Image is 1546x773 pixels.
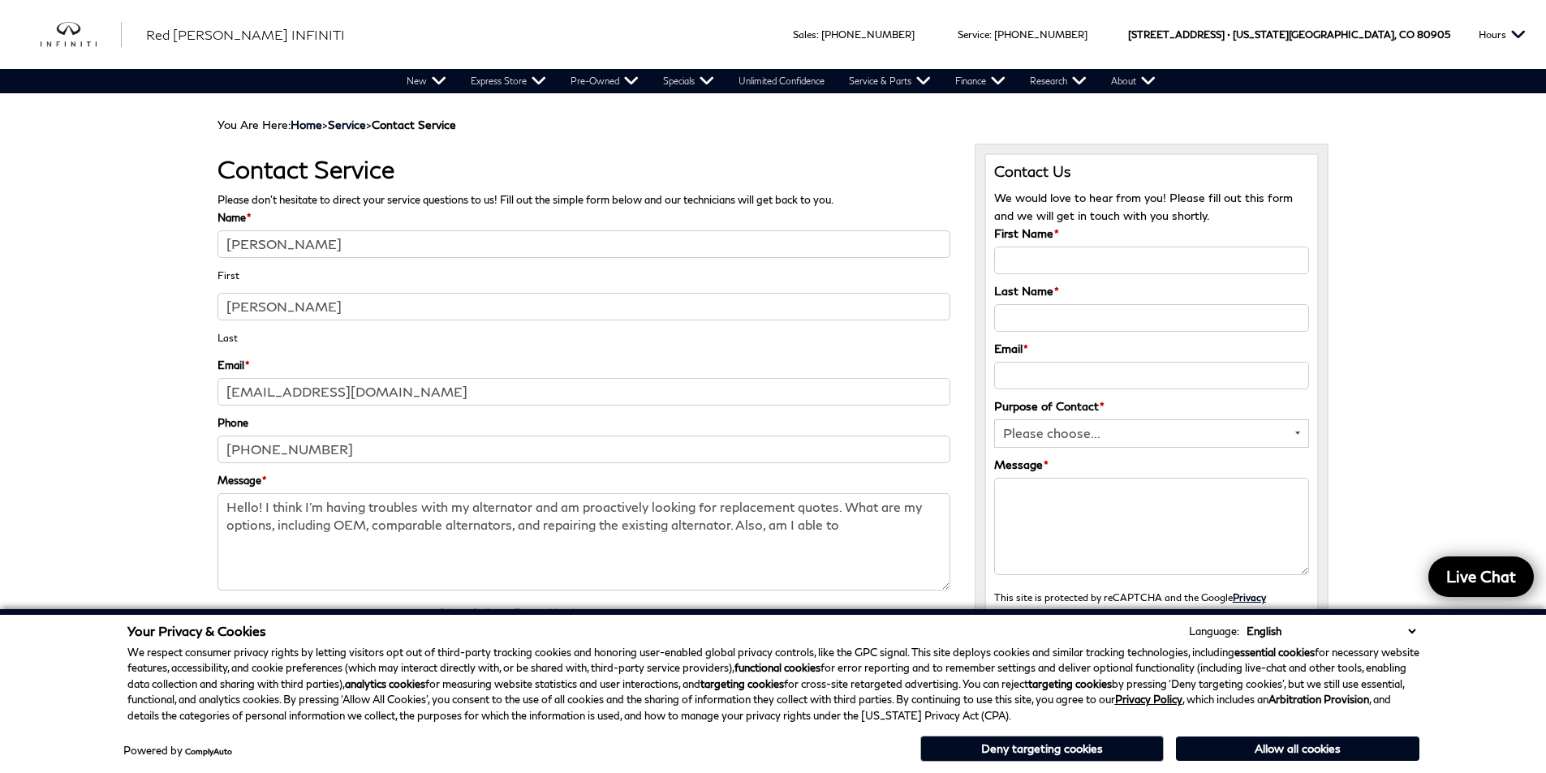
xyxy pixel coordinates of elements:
[1176,736,1419,761] button: Allow all cookies
[1115,693,1182,706] a: Privacy Policy
[558,69,651,93] a: Pre-Owned
[217,267,239,285] label: First
[1242,623,1419,639] select: Language Select
[994,282,1059,300] label: Last Name
[958,28,989,41] span: Service
[821,28,915,41] a: [PHONE_NUMBER]
[994,225,1059,243] label: First Name
[1234,646,1315,659] strong: essential cookies
[651,69,726,93] a: Specials
[726,69,837,93] a: Unlimited Confidence
[1268,693,1369,706] strong: Arbitration Provision
[372,118,456,131] strong: Contact Service
[1028,677,1112,690] strong: targeting cookies
[394,69,1168,93] nav: Main Navigation
[146,27,345,42] span: Red [PERSON_NAME] INFINITI
[291,118,456,131] span: >
[1128,28,1450,41] a: [STREET_ADDRESS] • [US_STATE][GEOGRAPHIC_DATA], CO 80905
[920,736,1164,762] button: Deny targeting cookies
[328,118,456,131] span: >
[1018,69,1099,93] a: Research
[994,340,1028,358] label: Email
[217,608,609,618] small: This site is protected by reCAPTCHA and the Google and apply.
[291,118,322,131] a: Home
[217,230,950,258] input: First name
[994,591,1266,621] small: This site is protected by reCAPTCHA and the Google and apply.
[217,208,251,226] label: Name
[793,28,816,41] span: Sales
[994,397,1105,415] label: Purpose of Contact
[41,22,122,48] a: infiniti
[1189,626,1239,637] div: Language:
[217,356,249,374] label: Email
[700,677,784,690] strong: targeting cookies
[41,22,122,48] img: INFINITI
[394,69,459,93] a: New
[1438,566,1524,586] span: Live Chat
[837,69,943,93] a: Service & Parts
[217,193,833,206] span: Please don't hesitate to direct your service questions to us! Fill out the simple form below and ...
[127,623,266,638] span: Your Privacy & Cookies
[328,118,366,131] a: Service
[994,591,1266,621] a: Privacy Policy
[816,28,819,41] span: :
[994,163,1310,181] h3: Contact Us
[345,677,425,690] strong: analytics cookies
[217,118,456,131] span: You Are Here:
[989,28,992,41] span: :
[217,414,248,432] label: Phone
[994,456,1049,474] label: Message
[217,471,266,489] label: Message
[123,745,232,756] div: Powered by
[1428,556,1534,597] a: Live Chat
[459,69,558,93] a: Express Store
[127,645,1419,724] p: We respect consumer privacy rights by letting visitors opt out of third-party tracking cookies an...
[185,746,232,756] a: ComplyAuto
[994,28,1087,41] a: [PHONE_NUMBER]
[146,25,345,45] a: Red [PERSON_NAME] INFINITI
[217,118,1329,131] div: Breadcrumbs
[440,608,499,618] a: Privacy Policy
[515,608,584,618] a: Terms of Service
[734,661,820,674] strong: functional cookies
[217,329,238,347] label: Last
[217,293,950,320] input: Last name
[994,191,1293,222] span: We would love to hear from you! Please fill out this form and we will get in touch with you shortly.
[217,156,950,183] h1: Contact Service
[943,69,1018,93] a: Finance
[1099,69,1168,93] a: About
